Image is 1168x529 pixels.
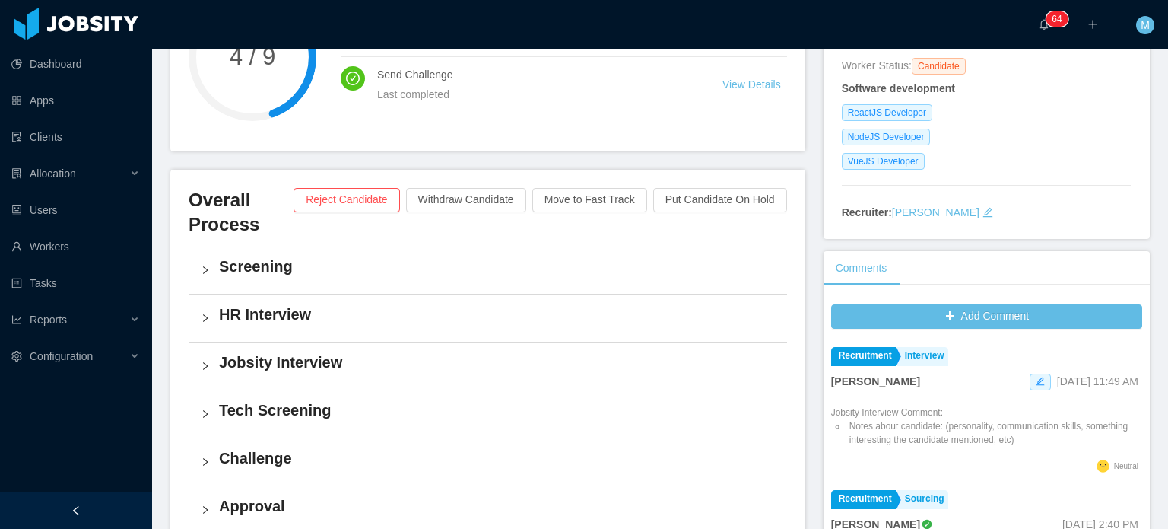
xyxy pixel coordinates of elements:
[189,188,294,237] h3: Overall Process
[1114,462,1138,470] span: Neutral
[892,206,979,218] a: [PERSON_NAME]
[912,58,966,75] span: Candidate
[532,188,647,212] button: Move to Fast Track
[842,153,925,170] span: VueJS Developer
[189,247,787,294] div: icon: rightScreening
[11,49,140,79] a: icon: pie-chartDashboard
[831,490,896,509] a: Recruitment
[653,188,787,212] button: Put Candidate On Hold
[722,78,781,91] a: View Details
[846,419,1142,447] li: Notes about candidate: (personality, communication skills, something interesting the candidate me...
[219,448,775,469] h4: Challenge
[201,314,210,323] i: icon: right
[11,195,140,225] a: icon: robotUsers
[897,347,948,366] a: Interview
[11,168,22,179] i: icon: solution
[201,266,210,275] i: icon: right
[1057,11,1062,27] p: 4
[1046,11,1068,27] sup: 64
[201,409,210,419] i: icon: right
[30,167,76,180] span: Allocation
[11,122,140,152] a: icon: auditClients
[406,188,526,212] button: Withdraw Candidate
[11,314,22,325] i: icon: line-chart
[201,505,210,515] i: icon: right
[842,59,912,72] span: Worker Status:
[1036,377,1045,386] i: icon: edit
[842,129,931,145] span: NodeJS Developer
[1052,11,1057,27] p: 6
[824,251,900,285] div: Comments
[831,406,1142,447] div: Jobsity Interview Comment:
[1057,375,1138,387] span: [DATE] 11:49 AM
[831,304,1142,329] button: icon: plusAdd Comment
[1141,16,1150,34] span: M
[1039,19,1049,30] i: icon: bell
[30,350,93,362] span: Configuration
[346,72,360,85] i: icon: check-circle
[219,400,775,421] h4: Tech Screening
[189,343,787,390] div: icon: rightJobsity Interview
[11,85,140,116] a: icon: appstoreApps
[219,352,775,373] h4: Jobsity Interview
[377,86,686,103] div: Last completed
[1087,19,1098,30] i: icon: plus
[11,351,22,362] i: icon: setting
[189,438,787,486] div: icon: rightChallenge
[842,82,955,94] strong: Software development
[189,295,787,342] div: icon: rightHR Interview
[189,45,316,69] span: 4 / 9
[831,375,920,387] strong: [PERSON_NAME]
[201,457,210,467] i: icon: right
[219,304,775,325] h4: HR Interview
[897,490,948,509] a: Sourcing
[842,206,892,218] strong: Recruiter:
[831,347,896,366] a: Recruitment
[377,66,686,83] h4: Send Challenge
[982,207,993,218] i: icon: edit
[219,496,775,517] h4: Approval
[30,314,67,326] span: Reports
[11,268,140,298] a: icon: profileTasks
[201,362,210,371] i: icon: right
[219,256,775,277] h4: Screening
[294,188,399,212] button: Reject Candidate
[842,104,932,121] span: ReactJS Developer
[189,390,787,438] div: icon: rightTech Screening
[11,231,140,262] a: icon: userWorkers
